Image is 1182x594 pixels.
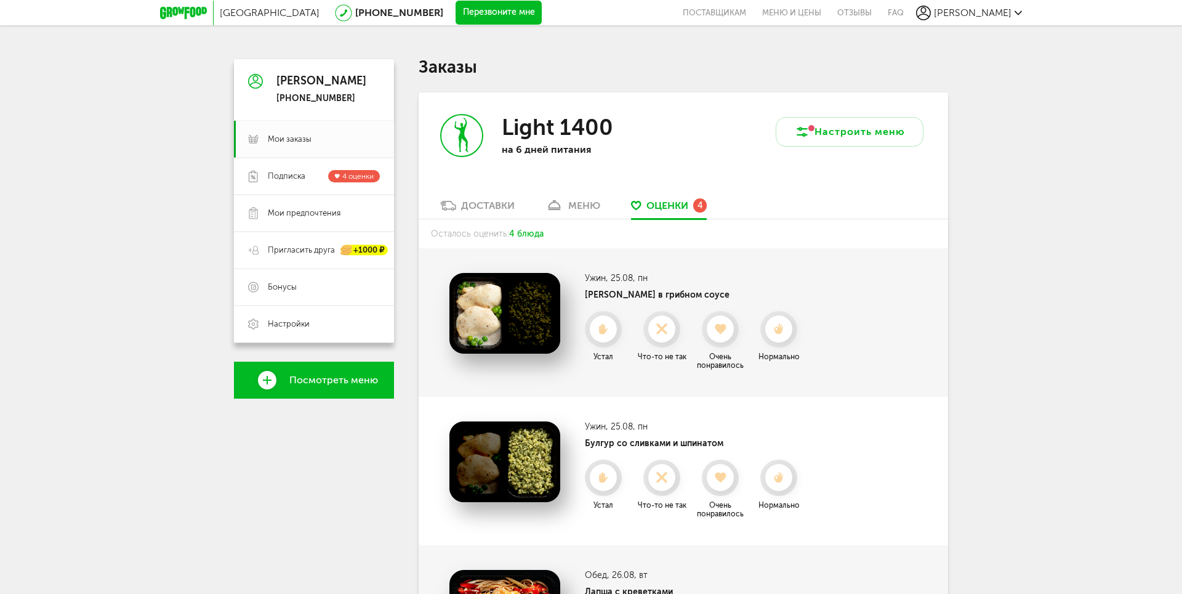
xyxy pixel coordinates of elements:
[934,7,1011,18] span: [PERSON_NAME]
[355,7,443,18] a: [PHONE_NUMBER]
[509,229,544,239] span: 4 блюда
[268,171,305,182] span: Подписка
[276,75,366,87] div: [PERSON_NAME]
[606,273,648,283] span: , 25.08, пн
[342,172,374,181] span: 4 оценки
[585,570,806,580] h3: Обед
[585,421,806,432] h3: Ужин
[268,282,297,293] span: Бонусы
[607,570,648,580] span: , 26.08, вт
[634,352,689,361] div: Что-то не так
[585,438,806,449] h4: Булгур со сливками и шпинатом
[568,200,600,211] div: меню
[268,319,310,330] span: Настройки
[576,352,631,361] div: Устал
[268,134,312,145] span: Мои заказы
[693,198,707,212] div: 4
[456,1,542,25] button: Перезвоните мне
[502,114,613,140] h3: Light 1400
[776,117,923,147] button: Настроить меню
[576,501,631,510] div: Устал
[751,501,806,510] div: Нормально
[434,199,521,219] a: Доставки
[419,219,948,248] div: Осталось оценить:
[234,362,394,399] a: Посмотреть меню
[606,421,648,432] span: , 25.08, пн
[449,421,560,502] img: Булгур со сливками и шпинатом
[449,273,560,354] img: Курица в грибном соусе
[693,501,748,518] div: Очень понравилось
[461,200,515,211] div: Доставки
[234,232,394,269] a: Пригласить друга +1000 ₽
[234,306,394,343] a: Настройки
[276,93,366,104] div: [PHONE_NUMBER]
[751,352,806,361] div: Нормально
[585,290,806,300] h4: [PERSON_NAME] в грибном соусе
[234,158,394,195] a: Подписка 4 оценки
[220,7,320,18] span: [GEOGRAPHIC_DATA]
[234,269,394,306] a: Бонусы
[625,199,713,219] a: Оценки 4
[234,121,394,158] a: Мои заказы
[585,273,806,283] h3: Ужин
[502,144,662,155] p: на 6 дней питания
[289,375,378,386] span: Посмотреть меню
[693,352,748,370] div: Очень понравилось
[419,59,948,75] h1: Заказы
[634,501,689,510] div: Что-то не так
[341,245,388,256] div: +1000 ₽
[268,245,335,256] span: Пригласить друга
[646,200,688,211] span: Оценки
[539,199,606,219] a: меню
[234,195,394,232] a: Мои предпочтения
[268,208,340,219] span: Мои предпочтения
